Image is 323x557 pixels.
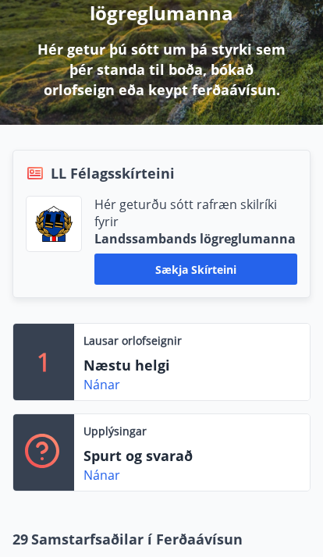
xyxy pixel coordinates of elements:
[83,467,120,484] a: Nánar
[35,206,73,242] img: 1cqKbADZNYZ4wXUG0EC2JmCwhQh0Y6EN22Kw4FTY.png
[12,529,28,549] span: 29
[37,332,51,392] p: 1
[83,355,240,375] p: Næstu helgi
[83,376,120,393] a: Nánar
[51,163,175,183] span: LL Félagsskírteini
[83,333,182,349] p: Lausar orlofseignir
[94,196,297,230] p: Hér geturðu sótt rafræn skilríki fyrir
[83,424,147,439] p: Upplýsingar
[83,445,240,466] p: Spurt og svarað
[31,529,243,549] span: Samstarfsaðilar í Ferðaávísun
[94,254,297,285] button: Sækja skírteini
[37,39,286,100] p: Hér getur þú sótt um þá styrki sem þér standa til boða, bókað orlofseign eða keypt ferðaávísun.
[94,230,297,247] p: Landssambands lögreglumanna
